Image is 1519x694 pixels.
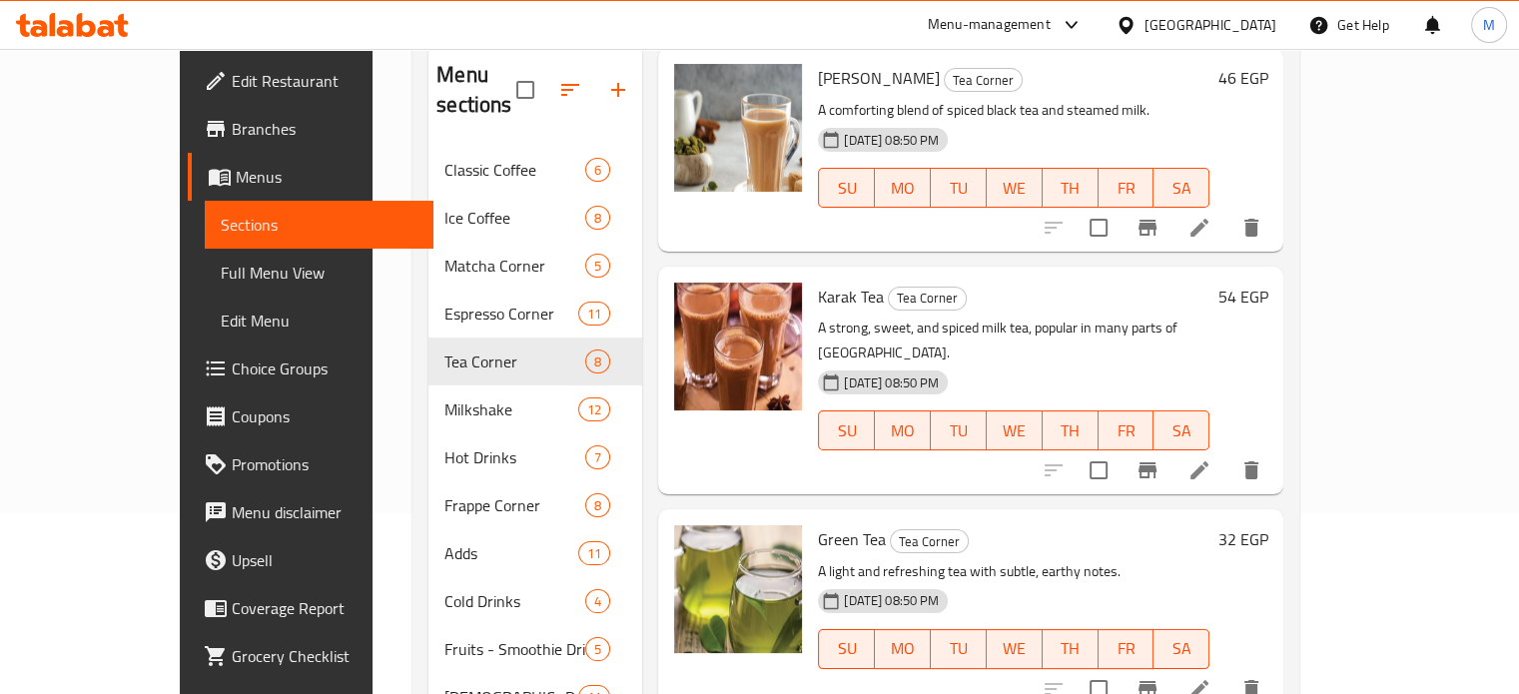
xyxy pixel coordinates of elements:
[585,589,610,613] div: items
[818,168,875,208] button: SU
[1107,174,1146,203] span: FR
[188,632,433,680] a: Grocery Checklist
[875,410,931,450] button: MO
[444,254,585,278] span: Matcha Corner
[1161,174,1201,203] span: SA
[1099,410,1154,450] button: FR
[818,559,1209,584] p: A light and refreshing tea with subtle, earthy notes.
[232,644,417,668] span: Grocery Checklist
[444,445,585,469] span: Hot Drinks
[1153,410,1209,450] button: SA
[579,305,609,324] span: 11
[444,397,578,421] span: Milkshake
[1217,283,1267,311] h6: 54 EGP
[987,168,1043,208] button: WE
[939,634,979,663] span: TU
[1483,14,1495,36] span: M
[818,282,884,312] span: Karak Tea
[987,629,1043,669] button: WE
[890,529,969,553] div: Tea Corner
[818,629,875,669] button: SU
[188,105,433,153] a: Branches
[1099,629,1154,669] button: FR
[818,410,875,450] button: SU
[883,416,923,445] span: MO
[995,174,1035,203] span: WE
[188,488,433,536] a: Menu disclaimer
[888,287,967,311] div: Tea Corner
[931,629,987,669] button: TU
[504,69,546,111] span: Select all sections
[188,440,433,488] a: Promotions
[428,433,642,481] div: Hot Drinks7
[444,206,585,230] span: Ice Coffee
[836,373,947,392] span: [DATE] 08:50 PM
[1107,634,1146,663] span: FR
[818,524,886,554] span: Green Tea
[444,637,585,661] div: Fruits - Smoothie Drinks
[827,634,867,663] span: SU
[578,541,610,565] div: items
[1187,458,1211,482] a: Edit menu item
[444,589,585,613] span: Cold Drinks
[585,493,610,517] div: items
[1043,629,1099,669] button: TH
[674,64,802,192] img: Chai Latte
[444,158,585,182] div: Classic Coffee
[836,591,947,610] span: [DATE] 08:50 PM
[1161,416,1201,445] span: SA
[428,194,642,242] div: Ice Coffee8
[1153,168,1209,208] button: SA
[1217,64,1267,92] h6: 46 EGP
[1187,216,1211,240] a: Edit menu item
[586,640,609,659] span: 5
[1051,416,1091,445] span: TH
[875,629,931,669] button: MO
[945,69,1022,92] span: Tea Corner
[883,174,923,203] span: MO
[939,416,979,445] span: TU
[827,416,867,445] span: SU
[987,410,1043,450] button: WE
[928,13,1051,37] div: Menu-management
[586,209,609,228] span: 8
[578,397,610,421] div: items
[586,352,609,371] span: 8
[585,206,610,230] div: items
[428,338,642,385] div: Tea Corner8
[188,584,433,632] a: Coverage Report
[232,356,417,380] span: Choice Groups
[1107,416,1146,445] span: FR
[428,242,642,290] div: Matcha Corner5
[827,174,867,203] span: SU
[586,496,609,515] span: 8
[444,302,578,326] div: Espresso Corner
[428,577,642,625] div: Cold Drinks4
[444,541,578,565] span: Adds
[428,385,642,433] div: Milkshake12
[232,452,417,476] span: Promotions
[428,625,642,673] div: Fruits - Smoothie Drinks5
[221,309,417,333] span: Edit Menu
[188,345,433,392] a: Choice Groups
[428,146,642,194] div: Classic Coffee6
[1051,174,1091,203] span: TH
[232,596,417,620] span: Coverage Report
[221,213,417,237] span: Sections
[931,168,987,208] button: TU
[995,634,1035,663] span: WE
[579,400,609,419] span: 12
[586,448,609,467] span: 7
[232,69,417,93] span: Edit Restaurant
[1144,14,1276,36] div: [GEOGRAPHIC_DATA]
[1227,446,1275,494] button: delete
[444,349,585,373] span: Tea Corner
[1161,634,1201,663] span: SA
[444,493,585,517] div: Frappe Corner
[1227,204,1275,252] button: delete
[205,201,433,249] a: Sections
[818,98,1209,123] p: A comforting blend of spiced black tea and steamed milk.
[586,592,609,611] span: 4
